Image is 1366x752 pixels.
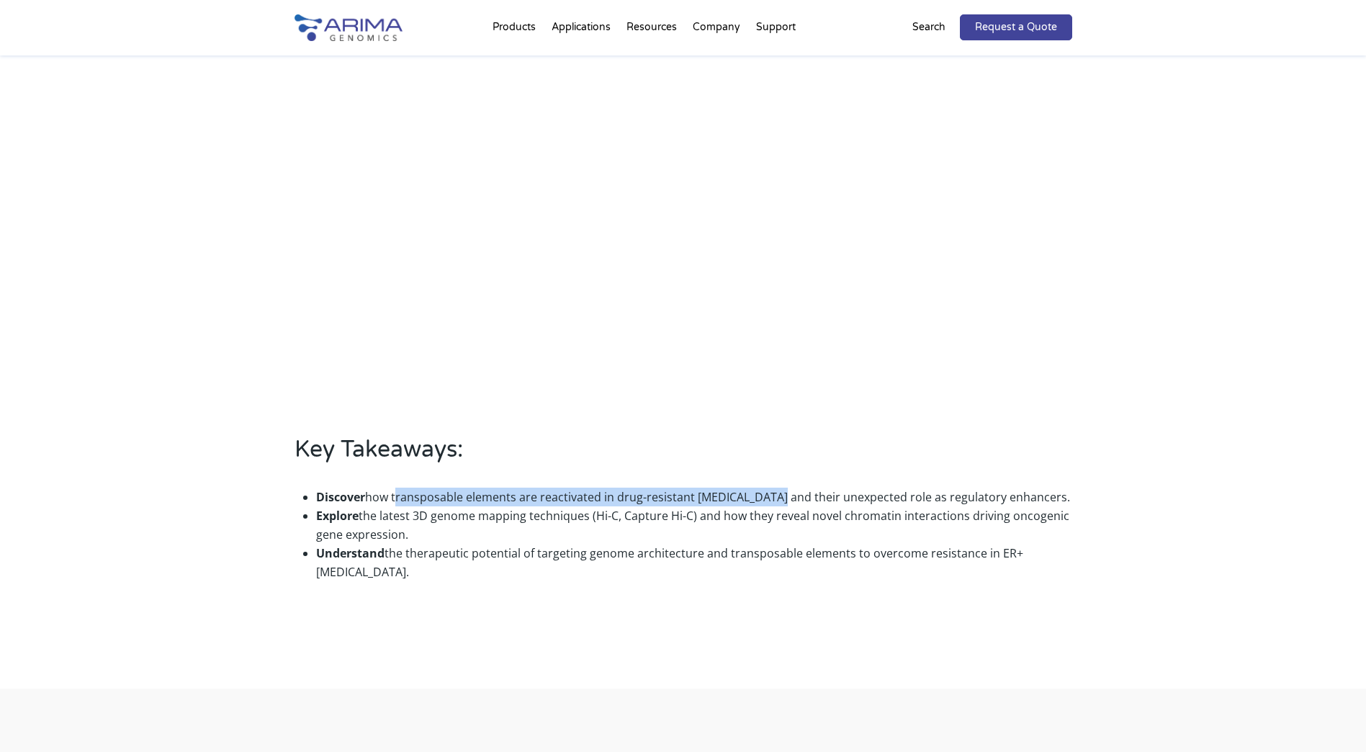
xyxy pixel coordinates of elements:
[912,18,945,37] p: Search
[316,489,365,505] strong: Discover
[295,434,1072,477] h2: Key Takeaways:
[316,544,1072,581] p: the therapeutic potential of targeting genome architecture and transposable elements to overcome ...
[295,14,403,41] img: Arima-Genomics-logo
[372,62,994,412] iframe: Hidden Regulators: How Transposable Elements Shape the 3D Genome in Resistant Breast Cancer
[316,508,359,524] strong: Explore
[316,506,1072,544] p: the latest 3D genome mapping techniques (Hi-C, Capture Hi-C) and how they reveal novel chromatin ...
[316,545,385,561] strong: Understand
[316,488,1072,506] p: how transposable elements are reactivated in drug-resistant [MEDICAL_DATA] and their unexpected r...
[960,14,1072,40] a: Request a Quote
